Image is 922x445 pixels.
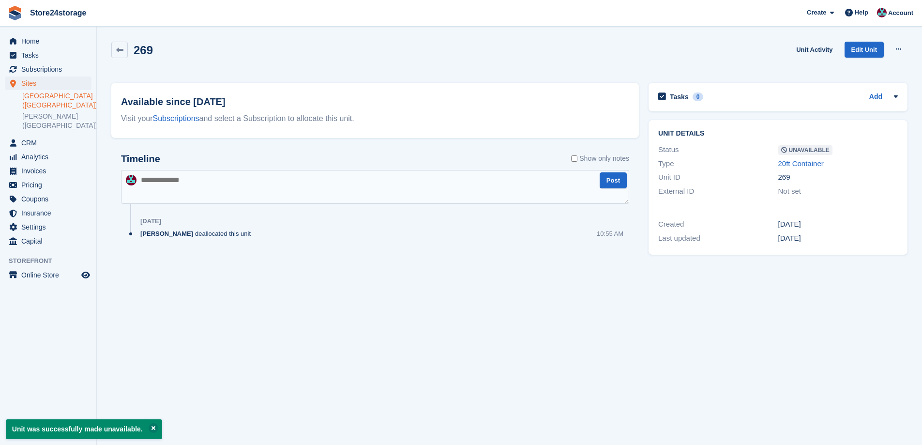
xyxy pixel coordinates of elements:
[21,48,79,62] span: Tasks
[80,269,91,281] a: Preview store
[5,192,91,206] a: menu
[693,92,704,101] div: 0
[153,114,199,123] a: Subscriptions
[600,172,627,188] button: Post
[658,186,778,197] div: External ID
[5,268,91,282] a: menu
[778,172,898,183] div: 269
[21,77,79,90] span: Sites
[134,44,153,57] h2: 269
[21,136,79,150] span: CRM
[778,233,898,244] div: [DATE]
[121,113,629,124] div: Visit your and select a Subscription to allocate this unit.
[6,419,162,439] p: Unit was successfully made unavailable.
[21,62,79,76] span: Subscriptions
[5,48,91,62] a: menu
[9,256,96,266] span: Storefront
[21,192,79,206] span: Coupons
[22,92,91,110] a: [GEOGRAPHIC_DATA] ([GEOGRAPHIC_DATA])
[140,217,161,225] div: [DATE]
[658,219,778,230] div: Created
[888,8,913,18] span: Account
[571,153,577,164] input: Show only notes
[778,159,824,168] a: 20ft Container
[807,8,826,17] span: Create
[658,158,778,169] div: Type
[5,150,91,164] a: menu
[5,62,91,76] a: menu
[21,178,79,192] span: Pricing
[21,268,79,282] span: Online Store
[5,34,91,48] a: menu
[21,164,79,178] span: Invoices
[121,153,160,165] h2: Timeline
[5,136,91,150] a: menu
[658,130,898,138] h2: Unit details
[855,8,868,17] span: Help
[670,92,689,101] h2: Tasks
[658,172,778,183] div: Unit ID
[5,164,91,178] a: menu
[21,150,79,164] span: Analytics
[21,34,79,48] span: Home
[5,178,91,192] a: menu
[26,5,91,21] a: Store24storage
[5,220,91,234] a: menu
[869,92,882,103] a: Add
[571,153,629,164] label: Show only notes
[778,219,898,230] div: [DATE]
[126,175,136,185] img: George
[658,233,778,244] div: Last updated
[140,229,256,238] div: deallocated this unit
[877,8,887,17] img: George
[658,144,778,155] div: Status
[778,145,832,155] span: Unavailable
[792,42,836,58] a: Unit Activity
[8,6,22,20] img: stora-icon-8386f47178a22dfd0bd8f6a31ec36ba5ce8667c1dd55bd0f319d3a0aa187defe.svg
[140,229,193,238] span: [PERSON_NAME]
[21,220,79,234] span: Settings
[121,94,629,109] h2: Available since [DATE]
[597,229,623,238] div: 10:55 AM
[5,234,91,248] a: menu
[21,206,79,220] span: Insurance
[21,234,79,248] span: Capital
[778,186,898,197] div: Not set
[5,77,91,90] a: menu
[845,42,884,58] a: Edit Unit
[22,112,91,130] a: [PERSON_NAME] ([GEOGRAPHIC_DATA])
[5,206,91,220] a: menu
